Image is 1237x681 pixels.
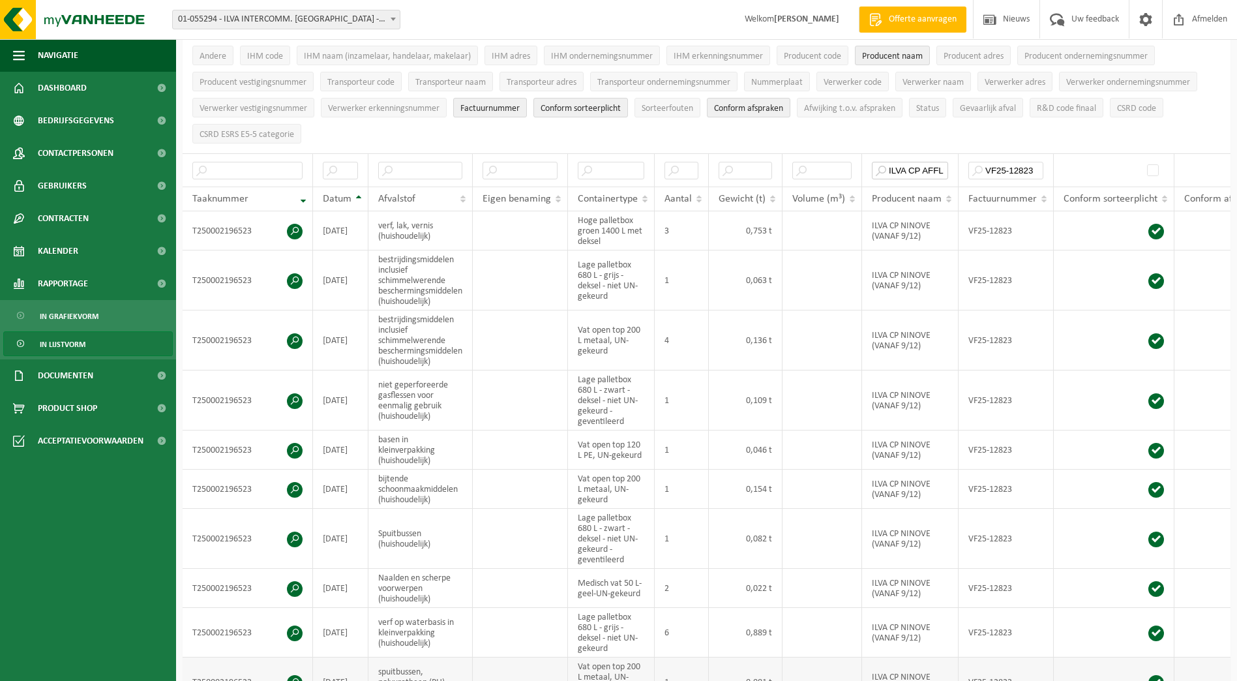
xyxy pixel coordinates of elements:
[797,98,902,117] button: Afwijking t.o.v. afsprakenAfwijking t.o.v. afspraken: Activate to sort
[959,608,1054,658] td: VF25-12823
[368,250,473,310] td: bestrijdingsmiddelen inclusief schimmelwerende beschermingsmiddelen (huishoudelijk)
[709,569,782,608] td: 0,022 t
[959,431,1054,470] td: VF25-12823
[568,470,655,509] td: Vat open top 200 L metaal, UN-gekeurd
[862,470,959,509] td: ILVA CP NINOVE (VANAF 9/12)
[368,569,473,608] td: Naalden en scherpe voorwerpen (huishoudelijk)
[862,211,959,250] td: ILVA CP NINOVE (VANAF 9/12)
[1066,78,1190,87] span: Verwerker ondernemingsnummer
[816,72,889,91] button: Verwerker codeVerwerker code: Activate to sort
[483,194,551,204] span: Eigen benaming
[247,52,283,61] span: IHM code
[666,46,770,65] button: IHM erkenningsnummerIHM erkenningsnummer: Activate to sort
[655,470,709,509] td: 1
[664,194,692,204] span: Aantal
[886,13,960,26] span: Offerte aanvragen
[862,608,959,658] td: ILVA CP NINOVE (VANAF 9/12)
[862,52,923,61] span: Producent naam
[1110,98,1163,117] button: CSRD codeCSRD code: Activate to sort
[368,371,473,431] td: niet geperforeerde gasflessen voor eenmalig gebruik (huishoudelijk)
[959,569,1054,608] td: VF25-12823
[183,569,313,608] td: T250002196523
[415,78,486,87] span: Transporteur naam
[751,78,803,87] span: Nummerplaat
[38,72,87,104] span: Dashboard
[959,509,1054,569] td: VF25-12823
[568,250,655,310] td: Lage palletbox 680 L - grijs - deksel - niet UN-gekeurd
[1059,72,1197,91] button: Verwerker ondernemingsnummerVerwerker ondernemingsnummer: Activate to sort
[313,569,368,608] td: [DATE]
[578,194,638,204] span: Containertype
[674,52,763,61] span: IHM erkenningsnummer
[183,608,313,658] td: T250002196523
[38,425,143,457] span: Acceptatievoorwaarden
[784,52,841,61] span: Producent code
[541,104,621,113] span: Conform sorteerplicht
[862,310,959,371] td: ILVA CP NINOVE (VANAF 9/12)
[655,310,709,371] td: 4
[38,104,114,137] span: Bedrijfsgegevens
[313,250,368,310] td: [DATE]
[200,130,294,140] span: CSRD ESRS E5-5 categorie
[297,46,478,65] button: IHM naam (inzamelaar, handelaar, makelaar)IHM naam (inzamelaar, handelaar, makelaar): Activate to...
[313,310,368,371] td: [DATE]
[568,211,655,250] td: Hoge palletbox groen 1400 L met deksel
[200,52,226,61] span: Andere
[408,72,493,91] button: Transporteur naamTransporteur naam: Activate to sort
[777,46,848,65] button: Producent codeProducent code: Activate to sort
[642,104,693,113] span: Sorteerfouten
[3,303,173,328] a: In grafiekvorm
[551,52,653,61] span: IHM ondernemingsnummer
[824,78,882,87] span: Verwerker code
[568,310,655,371] td: Vat open top 200 L metaal, UN-gekeurd
[453,98,527,117] button: FactuurnummerFactuurnummer: Activate to sort
[968,194,1037,204] span: Factuurnummer
[378,194,415,204] span: Afvalstof
[313,211,368,250] td: [DATE]
[192,72,314,91] button: Producent vestigingsnummerProducent vestigingsnummer: Activate to sort
[655,608,709,658] td: 6
[460,104,520,113] span: Factuurnummer
[183,371,313,431] td: T250002196523
[38,39,78,72] span: Navigatie
[368,509,473,569] td: Spuitbussen (huishoudelijk)
[313,431,368,470] td: [DATE]
[38,267,88,300] span: Rapportage
[321,98,447,117] button: Verwerker erkenningsnummerVerwerker erkenningsnummer: Activate to sort
[1017,46,1155,65] button: Producent ondernemingsnummerProducent ondernemingsnummer: Activate to sort
[855,46,930,65] button: Producent naamProducent naam: Activate to sort
[484,46,537,65] button: IHM adresIHM adres: Activate to sort
[959,470,1054,509] td: VF25-12823
[368,211,473,250] td: verf, lak, vernis (huishoudelijk)
[313,470,368,509] td: [DATE]
[320,72,402,91] button: Transporteur codeTransporteur code: Activate to sort
[183,431,313,470] td: T250002196523
[313,371,368,431] td: [DATE]
[1064,194,1157,204] span: Conform sorteerplicht
[240,46,290,65] button: IHM codeIHM code: Activate to sort
[304,52,471,61] span: IHM naam (inzamelaar, handelaar, makelaar)
[862,569,959,608] td: ILVA CP NINOVE (VANAF 9/12)
[1030,98,1103,117] button: R&D code finaalR&amp;D code finaal: Activate to sort
[655,431,709,470] td: 1
[916,104,939,113] span: Status
[568,431,655,470] td: Vat open top 120 L PE, UN-gekeurd
[38,359,93,392] span: Documenten
[200,104,307,113] span: Verwerker vestigingsnummer
[709,608,782,658] td: 0,889 t
[568,509,655,569] td: Lage palletbox 680 L - zwart - deksel - niet UN-gekeurd - geventileerd
[38,392,97,425] span: Product Shop
[40,332,85,357] span: In lijstvorm
[902,78,964,87] span: Verwerker naam
[568,608,655,658] td: Lage palletbox 680 L - grijs - deksel - niet UN-gekeurd
[655,509,709,569] td: 1
[959,310,1054,371] td: VF25-12823
[183,250,313,310] td: T250002196523
[804,104,895,113] span: Afwijking t.o.v. afspraken
[709,310,782,371] td: 0,136 t
[655,569,709,608] td: 2
[944,52,1004,61] span: Producent adres
[597,78,730,87] span: Transporteur ondernemingsnummer
[709,250,782,310] td: 0,063 t
[655,211,709,250] td: 3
